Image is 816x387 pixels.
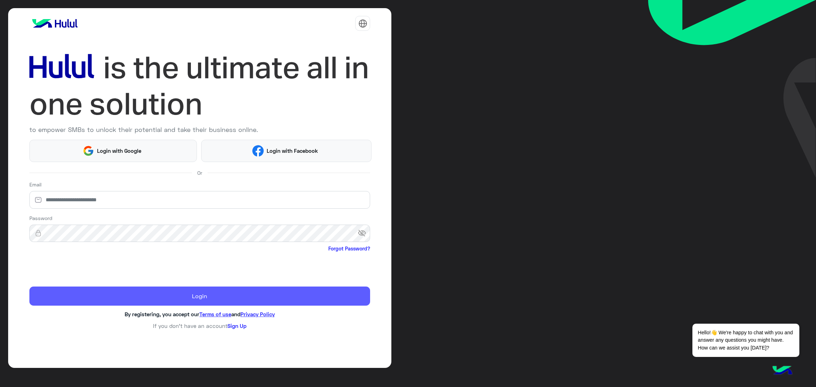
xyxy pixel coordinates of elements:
img: tab [358,19,367,28]
img: logo [29,16,80,30]
a: Forgot Password? [328,245,370,252]
img: lock [29,230,47,237]
button: Login [29,287,370,306]
a: Privacy Policy [240,311,275,317]
button: Login with Google [29,140,197,162]
img: Facebook [252,145,264,157]
span: Or [197,169,202,177]
p: to empower SMBs to unlock their potential and take their business online. [29,125,370,134]
a: Terms of use [199,311,231,317]
label: Password [29,214,52,222]
span: and [231,311,240,317]
button: Login with Facebook [201,140,372,162]
span: By registering, you accept our [125,311,199,317]
img: hulul-logo.png [770,359,795,383]
h6: If you don’t have an account [29,323,370,329]
span: Hello!👋 We're happy to chat with you and answer any questions you might have. How can we assist y... [692,324,799,357]
img: Google [83,145,94,157]
label: Email [29,181,41,188]
span: Login with Google [94,147,144,155]
img: email [29,196,47,203]
span: Login with Facebook [264,147,321,155]
img: hululLoginTitle_EN.svg [29,50,370,122]
iframe: reCAPTCHA [29,254,137,281]
a: Sign Up [227,323,246,329]
span: visibility_off [358,227,370,240]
